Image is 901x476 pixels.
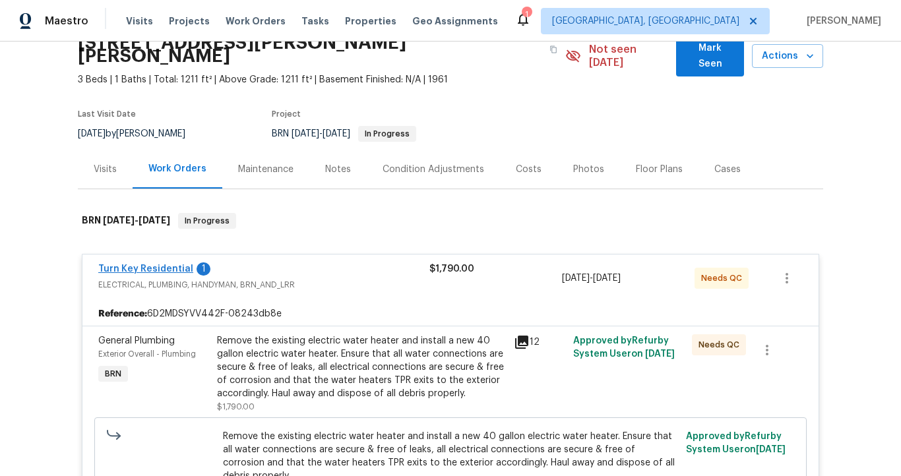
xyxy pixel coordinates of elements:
[552,15,739,28] span: [GEOGRAPHIC_DATA], [GEOGRAPHIC_DATA]
[636,163,683,176] div: Floor Plans
[179,214,235,227] span: In Progress
[197,262,210,276] div: 1
[686,432,786,454] span: Approved by Refurby System User on
[292,129,319,138] span: [DATE]
[514,334,565,350] div: 12
[522,8,531,21] div: 1
[100,367,127,380] span: BRN
[714,163,741,176] div: Cases
[78,200,823,242] div: BRN [DATE]-[DATE]In Progress
[45,15,88,28] span: Maestro
[699,338,745,351] span: Needs QC
[359,130,415,138] span: In Progress
[217,334,506,400] div: Remove the existing electric water heater and install a new 40 gallon electric water heater. Ensu...
[676,36,744,76] button: Mark Seen
[238,163,294,176] div: Maintenance
[645,349,675,359] span: [DATE]
[542,38,565,61] button: Copy Address
[78,36,542,63] h2: [STREET_ADDRESS][PERSON_NAME][PERSON_NAME]
[226,15,286,28] span: Work Orders
[323,129,350,138] span: [DATE]
[103,216,170,225] span: -
[148,162,206,175] div: Work Orders
[126,15,153,28] span: Visits
[756,445,786,454] span: [DATE]
[272,129,416,138] span: BRN
[98,336,175,345] span: General Plumbing
[98,278,429,291] span: ELECTRICAL, PLUMBING, HANDYMAN, BRN_AND_LRR
[292,129,350,138] span: -
[94,163,117,176] div: Visits
[139,216,170,225] span: [DATE]
[516,163,542,176] div: Costs
[562,274,590,283] span: [DATE]
[573,163,604,176] div: Photos
[562,272,621,285] span: -
[78,73,565,86] span: 3 Beds | 1 Baths | Total: 1211 ft² | Above Grade: 1211 ft² | Basement Finished: N/A | 1961
[701,272,747,285] span: Needs QC
[301,16,329,26] span: Tasks
[78,126,201,142] div: by [PERSON_NAME]
[272,110,301,118] span: Project
[98,307,147,320] b: Reference:
[325,163,351,176] div: Notes
[383,163,484,176] div: Condition Adjustments
[752,44,823,69] button: Actions
[762,48,813,65] span: Actions
[82,213,170,229] h6: BRN
[82,302,819,326] div: 6D2MDSYVV442F-08243db8e
[412,15,498,28] span: Geo Assignments
[78,129,106,138] span: [DATE]
[429,264,474,274] span: $1,790.00
[589,43,669,69] span: Not seen [DATE]
[103,216,135,225] span: [DATE]
[217,403,255,411] span: $1,790.00
[593,274,621,283] span: [DATE]
[573,336,675,359] span: Approved by Refurby System User on
[345,15,396,28] span: Properties
[78,110,136,118] span: Last Visit Date
[169,15,210,28] span: Projects
[98,350,196,358] span: Exterior Overall - Plumbing
[801,15,881,28] span: [PERSON_NAME]
[687,40,733,73] span: Mark Seen
[98,264,193,274] a: Turn Key Residential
